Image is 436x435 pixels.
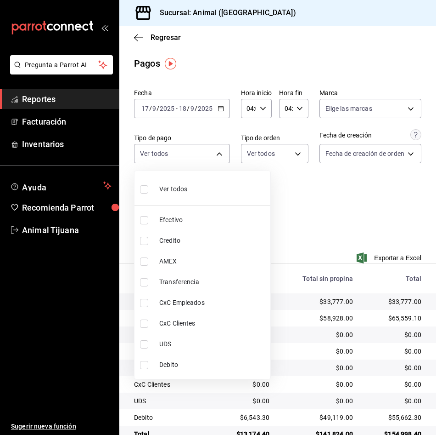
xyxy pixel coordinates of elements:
span: Debito [159,360,267,370]
span: Efectivo [159,215,267,225]
span: UDS [159,339,267,349]
span: AMEX [159,257,267,266]
img: Tooltip marker [165,58,176,69]
span: Transferencia [159,277,267,287]
span: CxC Empleados [159,298,267,308]
span: CxC Clientes [159,319,267,328]
span: Credito [159,236,267,246]
span: Ver todos [159,184,187,194]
